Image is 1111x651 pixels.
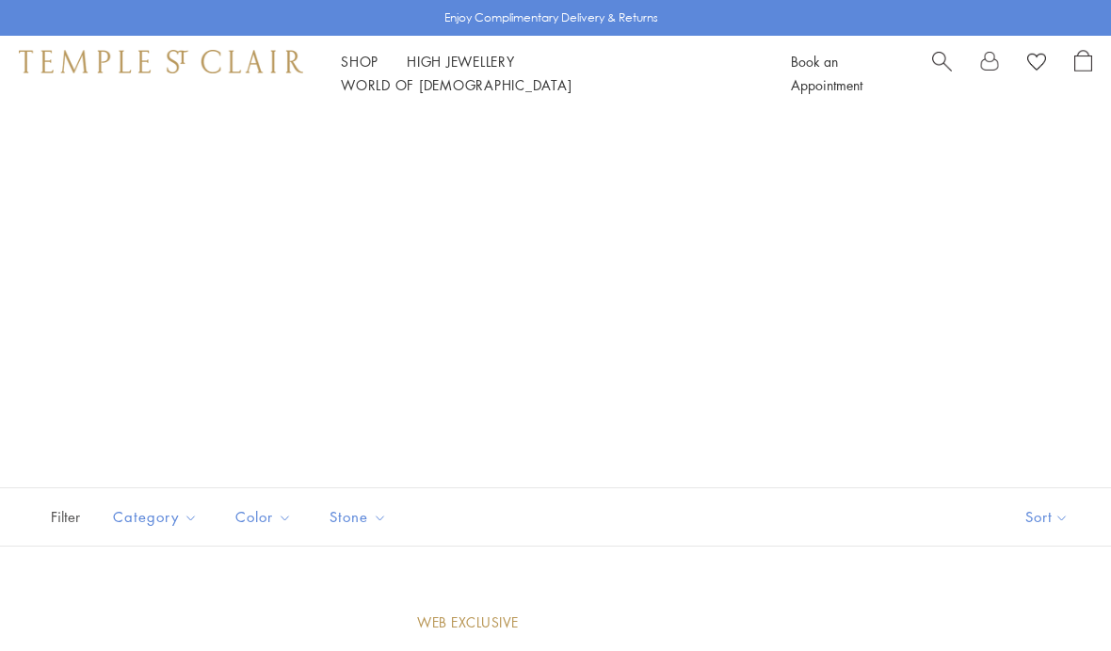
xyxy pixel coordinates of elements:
a: ShopShop [341,52,378,71]
p: Enjoy Complimentary Delivery & Returns [444,8,658,27]
a: View Wishlist [1027,50,1046,78]
span: Stone [320,505,401,529]
a: World of [DEMOGRAPHIC_DATA]World of [DEMOGRAPHIC_DATA] [341,75,572,94]
nav: Main navigation [341,50,749,97]
span: Category [104,505,212,529]
a: Book an Appointment [791,52,862,94]
a: Search [932,50,952,97]
img: Temple St. Clair [19,50,303,72]
button: Stone [315,496,401,538]
button: Color [221,496,306,538]
span: Color [226,505,306,529]
button: Category [99,496,212,538]
button: Show sort by [983,488,1111,546]
a: High JewelleryHigh Jewellery [407,52,515,71]
a: Open Shopping Bag [1074,50,1092,97]
div: Web Exclusive [417,612,519,633]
